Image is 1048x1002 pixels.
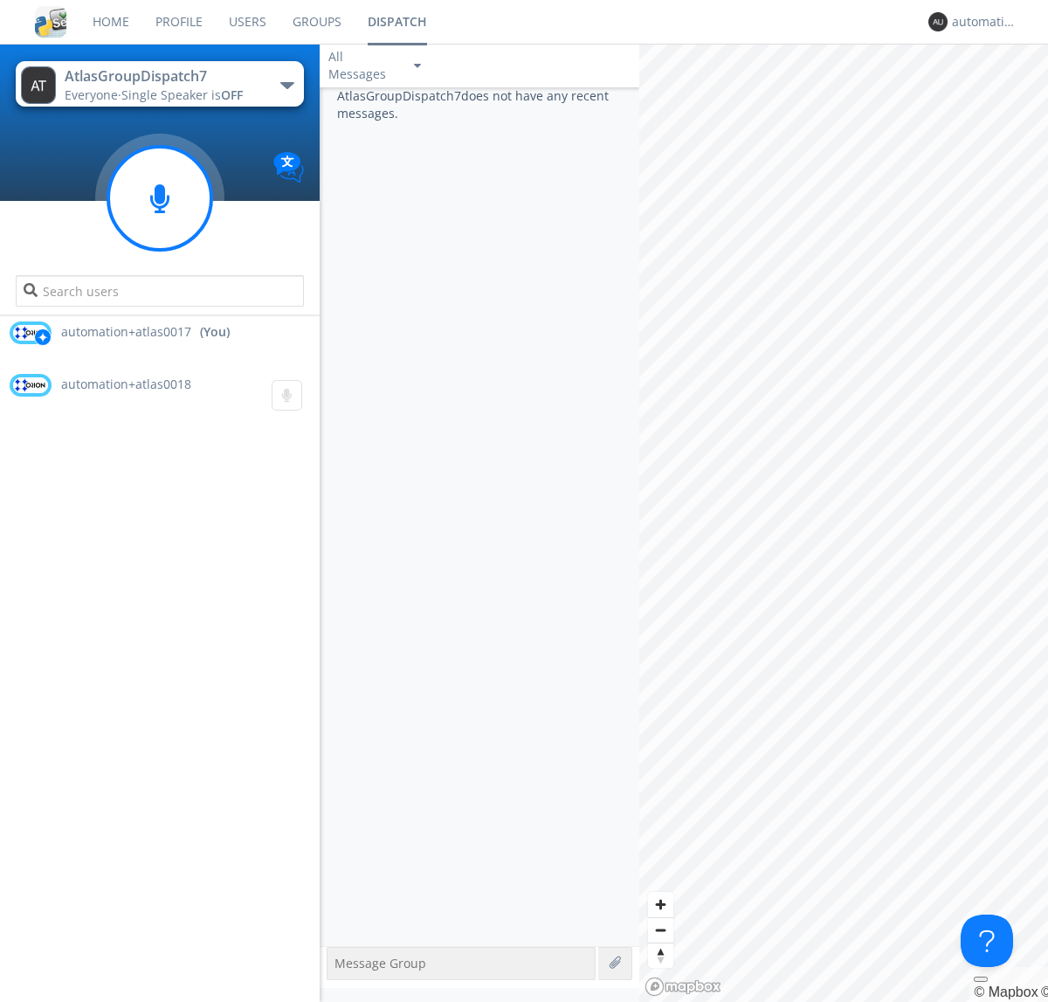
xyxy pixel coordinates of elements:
[648,917,673,943] button: Zoom out
[414,64,421,68] img: caret-down-sm.svg
[974,977,988,982] button: Toggle attribution
[65,86,261,104] div: Everyone ·
[61,323,191,341] span: automation+atlas0017
[121,86,243,103] span: Single Speaker is
[974,985,1038,999] a: Mapbox
[65,66,261,86] div: AtlasGroupDispatch7
[961,915,1013,967] iframe: Toggle Customer Support
[928,12,948,31] img: 373638.png
[35,6,66,38] img: cddb5a64eb264b2086981ab96f4c1ba7
[648,892,673,917] button: Zoom in
[273,152,304,183] img: Translation enabled
[320,87,639,946] div: AtlasGroupDispatch7 does not have any recent messages.
[21,66,56,104] img: 373638.png
[16,61,303,107] button: AtlasGroupDispatch7Everyone·Single Speaker isOFF
[13,377,48,393] img: orion-labs-logo.svg
[328,48,398,83] div: All Messages
[13,325,48,341] img: orion-labs-logo.svg
[648,943,673,968] span: Reset bearing to north
[221,86,243,103] span: OFF
[16,275,303,307] input: Search users
[952,13,1017,31] div: automation+atlas0017
[200,323,230,341] div: (You)
[648,918,673,943] span: Zoom out
[61,376,191,392] span: automation+atlas0018
[648,943,673,968] button: Reset bearing to north
[645,977,721,997] a: Mapbox logo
